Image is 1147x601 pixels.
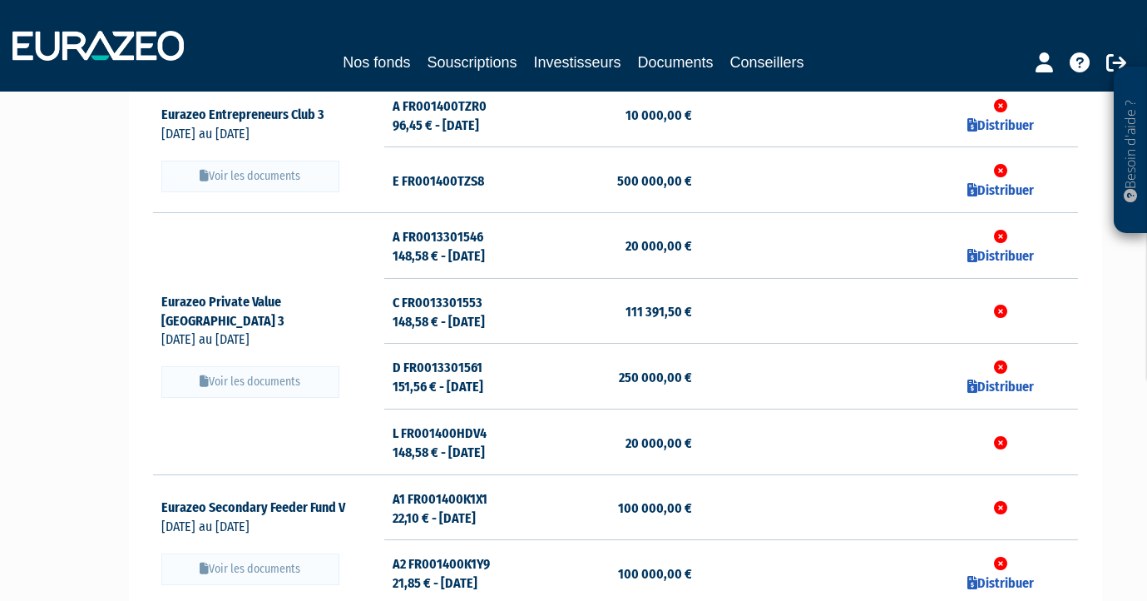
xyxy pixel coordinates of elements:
td: 100 000,00 € [538,474,692,540]
span: [DATE] au [DATE] [161,519,250,534]
td: C FR0013301553 148,58 € - [DATE] [384,278,538,344]
button: Voir les documents [161,554,339,585]
td: E FR001400TZS8 [384,147,538,213]
span: [DATE] au [DATE] [161,126,250,142]
td: 20 000,00 € [538,410,692,475]
span: [DATE] au [DATE] [161,331,250,347]
button: Voir les documents [161,161,339,192]
a: Souscriptions [427,51,517,74]
td: 500 000,00 € [538,147,692,213]
a: Distribuer [967,248,1034,264]
button: Voir les documents [161,366,339,398]
td: 20 000,00 € [538,213,692,279]
a: Documents [638,51,714,74]
td: D FR0013301561 151,56 € - [DATE] [384,344,538,410]
a: Nos fonds [343,51,410,74]
td: L FR001400HDV4 148,58 € - [DATE] [384,410,538,475]
td: A FR0013301546 148,58 € - [DATE] [384,213,538,279]
td: 111 391,50 € [538,278,692,344]
img: 1732889491-logotype_eurazeo_blanc_rvb.png [12,31,184,61]
a: Distribuer [967,575,1034,591]
td: 250 000,00 € [538,344,692,410]
td: A FR001400TZR0 96,45 € - [DATE] [384,82,538,147]
a: Distribuer [967,117,1034,133]
p: Besoin d'aide ? [1121,76,1140,226]
a: Distribuer [967,182,1034,198]
td: A1 FR001400K1X1 22,10 € - [DATE] [384,474,538,540]
a: Investisseurs [533,51,620,74]
a: Eurazeo Entrepreneurs Club 3 [161,107,339,122]
td: 10 000,00 € [538,82,692,147]
a: Eurazeo Secondary Feeder Fund V [161,499,360,515]
a: Conseillers [730,51,804,74]
a: Distribuer [967,379,1034,395]
a: Eurazeo Private Value [GEOGRAPHIC_DATA] 3 [161,294,299,329]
